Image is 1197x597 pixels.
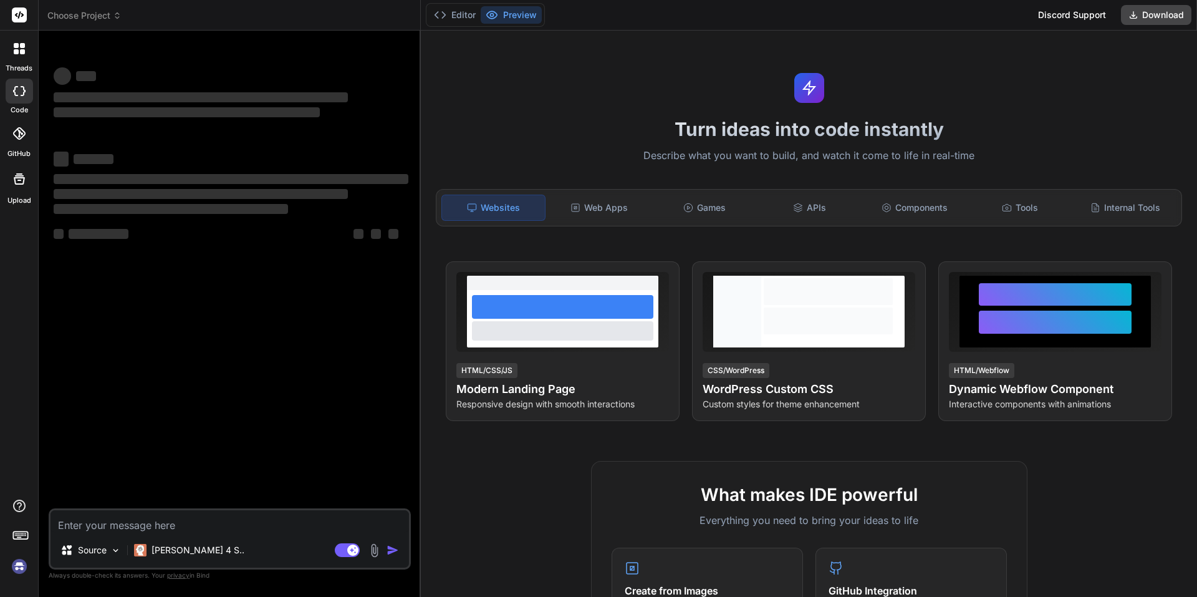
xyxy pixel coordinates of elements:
div: Web Apps [548,195,651,221]
label: threads [6,63,32,74]
p: Everything you need to bring your ideas to life [612,513,1007,528]
p: Responsive design with smooth interactions [456,398,669,410]
h2: What makes IDE powerful [612,482,1007,508]
div: Internal Tools [1074,195,1176,221]
span: ‌ [388,229,398,239]
span: ‌ [54,204,288,214]
span: ‌ [54,107,320,117]
span: ‌ [54,189,348,199]
div: HTML/Webflow [949,363,1014,378]
img: Claude 4 Sonnet [134,544,147,556]
p: Always double-check its answers. Your in Bind [49,570,411,581]
img: signin [9,556,30,577]
label: code [11,105,28,115]
span: ‌ [54,92,348,102]
button: Download [1121,5,1191,25]
label: Upload [7,195,31,206]
img: Pick Models [110,545,121,556]
div: Tools [969,195,1072,221]
p: Interactive components with animations [949,398,1161,410]
span: ‌ [54,67,71,85]
div: Components [863,195,966,221]
img: attachment [367,543,382,558]
span: ‌ [371,229,381,239]
div: Discord Support [1031,5,1113,25]
button: Preview [481,6,542,24]
p: Source [78,544,107,556]
div: HTML/CSS/JS [456,363,517,378]
div: Websites [441,195,546,221]
h1: Turn ideas into code instantly [428,118,1190,140]
span: Choose Project [47,9,122,22]
span: ‌ [54,152,69,167]
div: CSS/WordPress [703,363,769,378]
div: APIs [758,195,861,221]
span: ‌ [76,71,96,81]
span: ‌ [69,229,128,239]
span: ‌ [74,154,113,164]
label: GitHub [7,148,31,159]
div: Games [653,195,756,221]
button: Editor [429,6,481,24]
p: [PERSON_NAME] 4 S.. [151,544,244,556]
p: Describe what you want to build, and watch it come to life in real-time [428,148,1190,164]
span: ‌ [353,229,363,239]
h4: Dynamic Webflow Component [949,381,1161,398]
span: privacy [167,571,190,579]
span: ‌ [54,229,64,239]
span: ‌ [54,174,408,184]
h4: Modern Landing Page [456,381,669,398]
h4: WordPress Custom CSS [703,381,915,398]
img: icon [387,544,399,556]
p: Custom styles for theme enhancement [703,398,915,410]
